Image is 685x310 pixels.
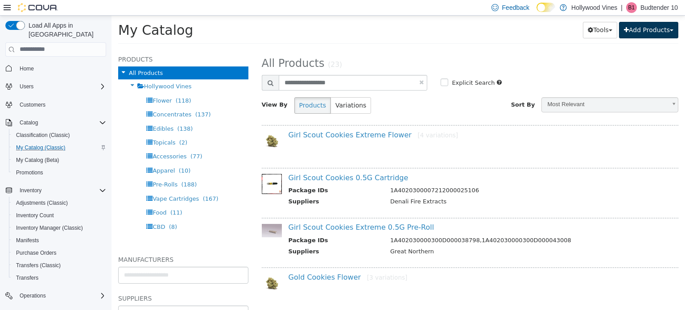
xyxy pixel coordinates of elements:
[66,110,81,116] span: (138)
[16,81,37,92] button: Users
[12,223,87,233] a: Inventory Manager (Classic)
[20,65,34,72] span: Home
[621,2,623,13] p: |
[91,180,107,186] span: (167)
[9,259,110,272] button: Transfers (Classic)
[12,155,63,165] a: My Catalog (Beta)
[84,95,99,102] span: (137)
[9,166,110,179] button: Promotions
[150,158,170,178] img: 150
[16,99,106,110] span: Customers
[177,257,296,266] a: Gold Cookies Flower[3 variations]
[2,116,110,129] button: Catalog
[177,207,323,216] a: Girl Scout Cookies Extreme 0.5G Pre-Roll
[7,277,137,288] h5: Suppliers
[150,41,213,54] span: All Products
[2,80,110,93] button: Users
[7,7,82,22] span: My Catalog
[12,273,106,283] span: Transfers
[2,98,110,111] button: Customers
[12,273,42,283] a: Transfers
[16,99,49,110] a: Customers
[219,82,260,98] button: Variations
[16,63,106,74] span: Home
[216,45,231,53] small: (23)
[9,141,110,154] button: My Catalog (Classic)
[16,274,38,281] span: Transfers
[272,220,558,231] td: 1A402030000300D000038798,1A402030000300D000043008
[9,209,110,222] button: Inventory Count
[2,62,110,75] button: Home
[177,158,297,166] a: Girl Scout Cookies 0.5G Cartridge
[41,110,62,116] span: Edibles
[67,152,79,158] span: (10)
[430,82,555,96] span: Most Relevant
[41,194,55,200] span: Food
[536,3,555,12] input: Dark Mode
[16,81,106,92] span: Users
[177,182,272,193] th: Suppliers
[9,247,110,259] button: Purchase Orders
[20,119,38,126] span: Catalog
[150,258,170,278] img: 150
[16,157,59,164] span: My Catalog (Beta)
[7,38,137,49] h5: Products
[16,237,39,244] span: Manifests
[272,170,558,182] td: 1A4020300007212000025106
[16,144,66,151] span: My Catalog (Classic)
[183,82,219,98] button: Products
[16,262,61,269] span: Transfers (Classic)
[12,260,64,271] a: Transfers (Classic)
[12,210,106,221] span: Inventory Count
[626,2,637,13] div: Budtender 10
[150,208,170,222] img: 150
[16,290,106,301] span: Operations
[25,21,106,39] span: Load All Apps in [GEOGRAPHIC_DATA]
[16,290,50,301] button: Operations
[20,292,46,299] span: Operations
[41,208,54,215] span: CBD
[640,2,678,13] p: Budtender 10
[41,165,66,172] span: Pre-Rolls
[16,224,83,231] span: Inventory Manager (Classic)
[41,137,75,144] span: Accessories
[33,67,80,74] span: Hollywood Vines
[12,130,106,141] span: Classification (Classic)
[12,198,106,208] span: Adjustments (Classic)
[41,95,80,102] span: Concentrates
[79,137,91,144] span: (77)
[16,185,45,196] button: Inventory
[150,116,170,136] img: 150
[2,289,110,302] button: Operations
[16,117,41,128] button: Catalog
[12,248,60,258] a: Purchase Orders
[20,187,41,194] span: Inventory
[12,260,106,271] span: Transfers (Classic)
[12,223,106,233] span: Inventory Manager (Classic)
[18,3,58,12] img: Cova
[20,101,45,108] span: Customers
[12,167,47,178] a: Promotions
[9,272,110,284] button: Transfers
[338,63,383,72] label: Explicit Search
[508,6,567,23] button: Add Products
[41,82,60,88] span: Flower
[41,180,87,186] span: Vape Cartridges
[2,184,110,197] button: Inventory
[41,124,64,130] span: Topicals
[41,152,63,158] span: Apparel
[400,86,424,92] span: Sort By
[16,132,70,139] span: Classification (Classic)
[12,198,71,208] a: Adjustments (Classic)
[9,234,110,247] button: Manifests
[571,2,617,13] p: Hollywood Vines
[177,170,272,182] th: Package IDs
[9,154,110,166] button: My Catalog (Beta)
[16,249,57,256] span: Purchase Orders
[502,3,529,12] span: Feedback
[12,248,106,258] span: Purchase Orders
[7,239,137,249] h5: Manufacturers
[9,129,110,141] button: Classification (Classic)
[16,63,37,74] a: Home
